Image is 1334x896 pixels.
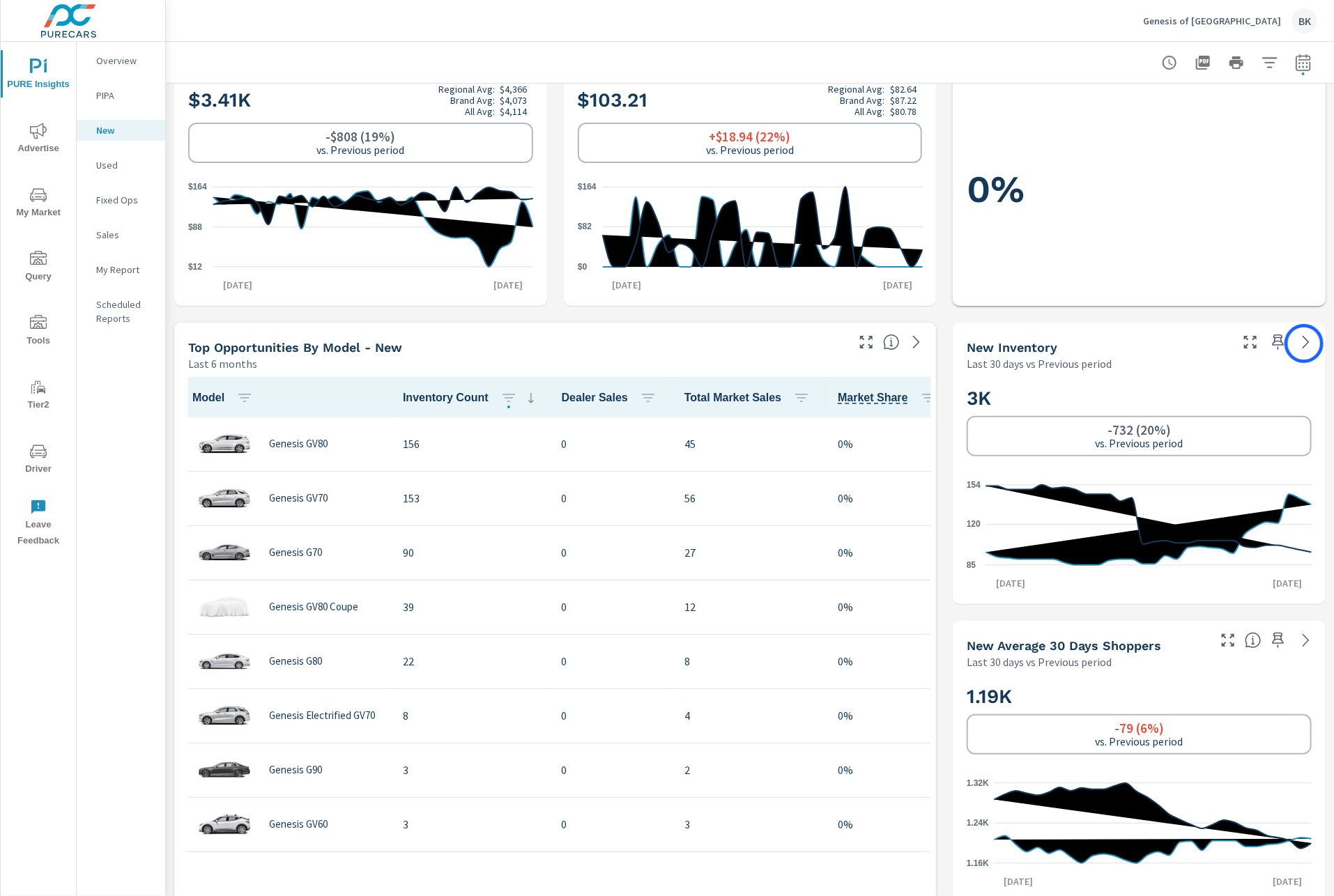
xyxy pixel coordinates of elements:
h2: 1.19K [967,684,1312,709]
h6: +$18.94 (22%) [709,130,790,144]
p: Genesis GV60 [269,818,328,831]
h2: $103.21 [578,84,923,117]
h2: 3K [967,386,1312,410]
span: Inventory Count [403,389,539,406]
p: 3 [684,816,815,833]
p: $80.78 [890,106,917,117]
span: Dealer Sales [562,389,662,406]
p: 45 [684,435,815,452]
img: glamour [197,423,252,465]
p: 90 [403,544,539,561]
div: BK [1292,8,1317,33]
text: $88 [188,222,202,232]
p: 2 [684,762,815,778]
span: Market Share [838,389,942,406]
button: Print Report [1222,49,1250,77]
p: [DATE] [873,278,922,292]
span: My Market [5,187,72,221]
span: Save this to your personalized report [1267,331,1289,353]
p: 0 [562,816,662,833]
p: 0% [838,707,942,724]
p: [DATE] [603,278,652,292]
p: 0% [838,435,942,452]
span: Total Market Sales [684,389,815,406]
p: 22 [403,653,539,670]
p: Brand Avg: [450,95,495,106]
text: $82 [578,222,592,232]
p: vs. Previous period [1096,437,1183,449]
p: Regional Avg: [438,84,495,95]
div: nav menu [1,42,76,555]
p: Genesis G90 [269,764,322,776]
h6: -79 (6%) [1114,721,1164,735]
div: Scheduled Reports [77,294,165,329]
p: [DATE] [986,576,1035,590]
text: 1.24K [967,819,989,828]
div: My Report [77,259,165,280]
p: 8 [684,653,815,670]
p: 3 [403,816,539,833]
text: $164 [188,182,207,192]
p: 0 [562,707,662,724]
img: glamour [197,749,252,791]
text: $0 [578,262,588,272]
p: 27 [684,544,815,561]
p: 3 [403,762,539,778]
button: "Export Report to PDF" [1189,49,1217,77]
p: 56 [684,490,815,507]
div: New [77,120,165,141]
p: 4 [684,707,815,724]
p: $4,114 [500,106,528,117]
p: vs. Previous period [316,144,404,156]
p: 0 [562,598,662,615]
p: Last 6 months [188,355,257,372]
img: glamour [197,586,252,628]
span: Save this to your personalized report [1267,629,1289,651]
p: 0 [562,653,662,670]
p: [DATE] [1263,874,1312,888]
div: Used [77,155,165,176]
h6: -732 (20%) [1107,423,1171,437]
a: See more details in report [1295,629,1317,651]
p: 0% [838,653,942,670]
p: 0 [562,762,662,778]
button: Make Fullscreen [1217,629,1239,651]
button: Apply Filters [1256,49,1284,77]
p: Used [96,158,154,172]
div: Fixed Ops [77,190,165,210]
p: Genesis G80 [269,655,322,667]
p: Last 30 days vs Previous period [967,654,1112,670]
p: 0 [562,435,662,452]
p: Genesis G70 [269,546,322,559]
p: 0% [838,598,942,615]
text: 1.32K [967,778,989,788]
span: Query [5,251,72,285]
p: [DATE] [484,278,533,292]
p: Last 30 days vs Previous period [967,355,1112,372]
p: [DATE] [1263,576,1312,590]
p: Brand Avg: [840,95,884,106]
p: [DATE] [995,874,1043,888]
h5: New Inventory [967,340,1057,355]
div: Sales [77,224,165,245]
button: Make Fullscreen [1239,331,1262,353]
p: Genesis of [GEOGRAPHIC_DATA] [1143,15,1281,27]
h6: -$808 (19%) [325,130,395,144]
p: Regional Avg: [828,84,884,95]
h5: Top Opportunities by Model - New [188,340,402,355]
p: Genesis GV80 Coupe [269,601,358,613]
text: $12 [188,262,202,272]
p: All Avg: [465,106,495,117]
button: Make Fullscreen [855,331,877,353]
img: glamour [197,532,252,573]
p: $4,073 [500,95,528,106]
p: $4,366 [500,84,528,95]
img: glamour [197,695,252,736]
img: glamour [197,803,252,845]
span: Driver [5,443,72,477]
div: Overview [77,50,165,71]
div: PIPA [77,85,165,106]
span: Model sales / Total Market Sales. [Market = within dealer PMA (or 60 miles if no PMA is defined) ... [838,389,908,406]
p: Genesis GV80 [269,438,328,450]
button: Select Date Range [1289,49,1317,77]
